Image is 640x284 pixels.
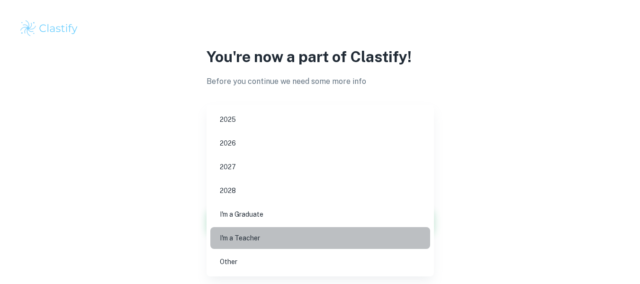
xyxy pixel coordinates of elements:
li: I'm a Teacher [210,227,430,249]
li: 2026 [210,132,430,154]
li: Other [210,251,430,273]
li: 2028 [210,180,430,202]
li: 2025 [210,109,430,130]
li: I'm a Graduate [210,203,430,225]
li: 2027 [210,156,430,178]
